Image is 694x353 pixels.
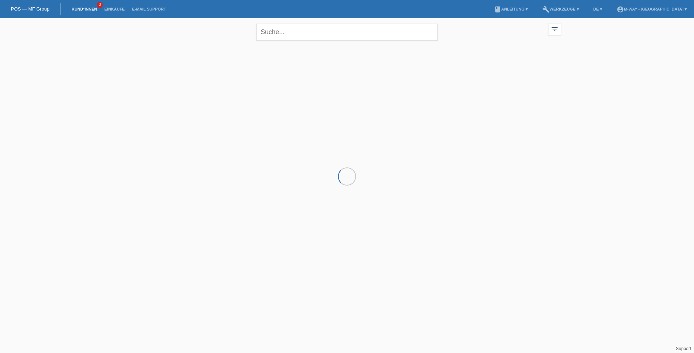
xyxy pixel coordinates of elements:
a: DE ▾ [590,7,606,11]
a: account_circlem-way - [GEOGRAPHIC_DATA] ▾ [613,7,690,11]
a: Einkäufe [101,7,128,11]
a: POS — MF Group [11,6,49,12]
a: E-Mail Support [128,7,170,11]
span: 3 [97,2,103,8]
input: Suche... [256,24,438,41]
i: filter_list [551,25,559,33]
a: buildWerkzeuge ▾ [539,7,583,11]
i: account_circle [617,6,624,13]
a: Kund*innen [68,7,101,11]
i: book [494,6,501,13]
a: bookAnleitung ▾ [490,7,531,11]
i: build [542,6,550,13]
a: Support [676,346,691,351]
